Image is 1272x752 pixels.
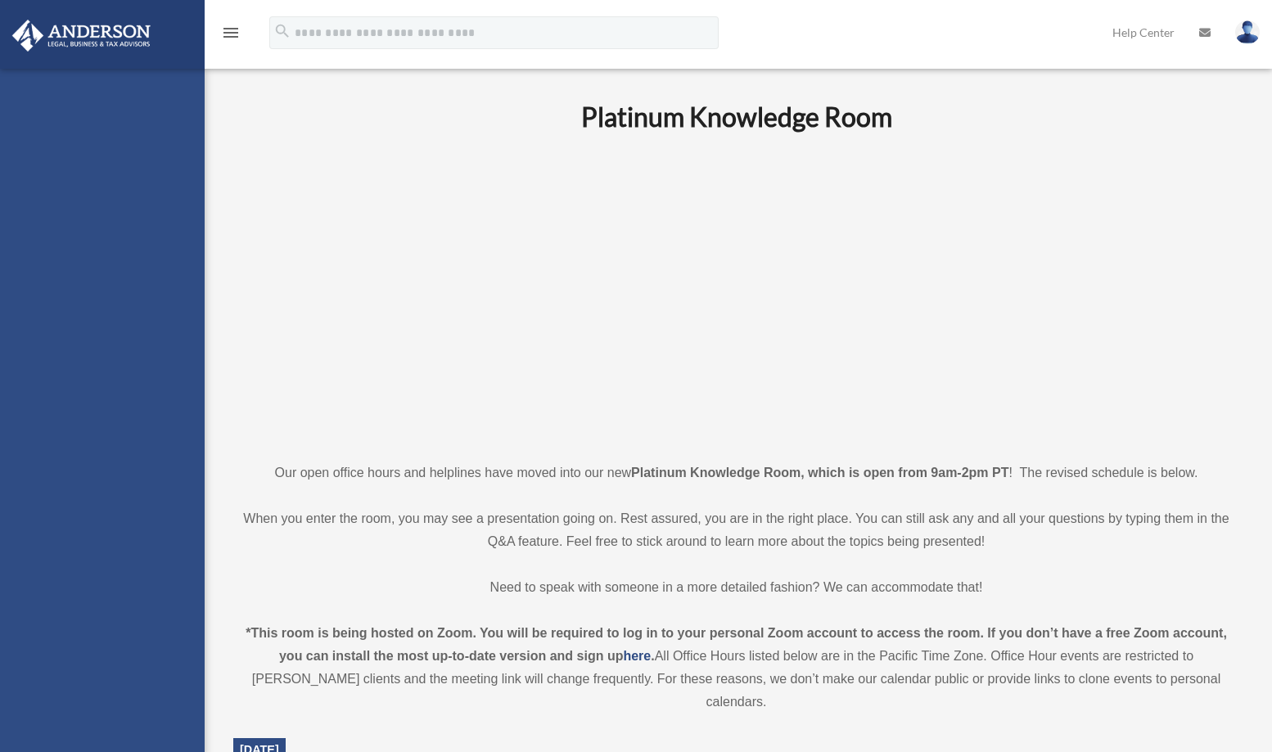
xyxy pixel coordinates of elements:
a: here [623,649,651,663]
p: When you enter the room, you may see a presentation going on. Rest assured, you are in the right ... [233,507,1239,553]
img: Anderson Advisors Platinum Portal [7,20,156,52]
strong: Platinum Knowledge Room, which is open from 9am-2pm PT [631,466,1008,480]
iframe: 231110_Toby_KnowledgeRoom [491,155,982,431]
a: menu [221,29,241,43]
strong: . [651,649,654,663]
strong: *This room is being hosted on Zoom. You will be required to log in to your personal Zoom account ... [246,626,1227,663]
img: User Pic [1235,20,1260,44]
i: menu [221,23,241,43]
div: All Office Hours listed below are in the Pacific Time Zone. Office Hour events are restricted to ... [233,622,1239,714]
i: search [273,22,291,40]
b: Platinum Knowledge Room [581,101,892,133]
p: Our open office hours and helplines have moved into our new ! The revised schedule is below. [233,462,1239,484]
p: Need to speak with someone in a more detailed fashion? We can accommodate that! [233,576,1239,599]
